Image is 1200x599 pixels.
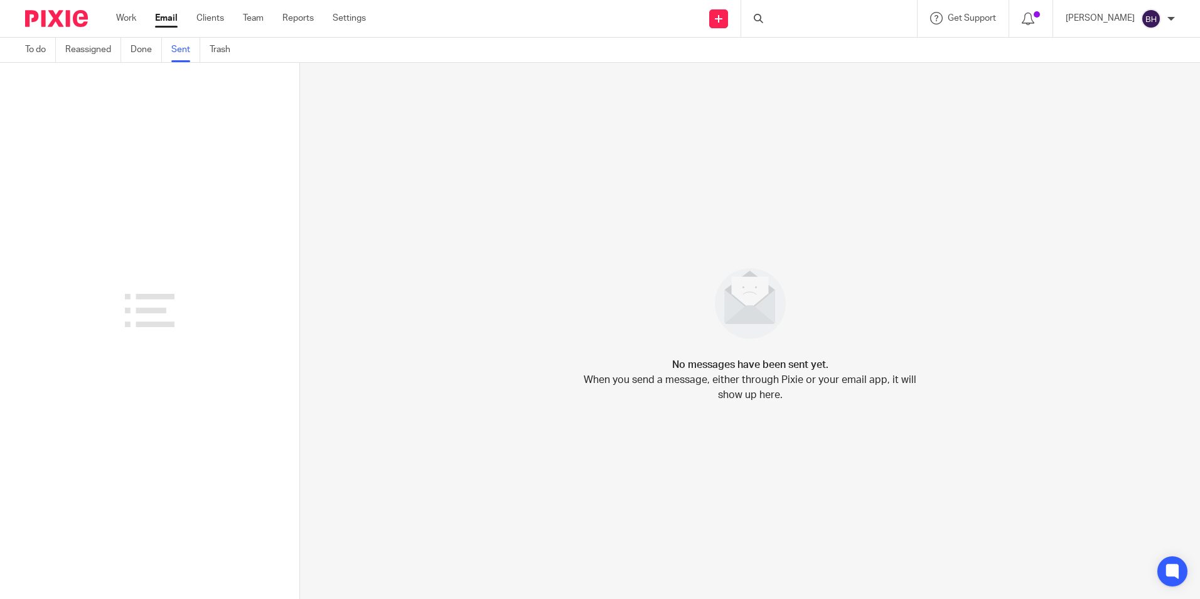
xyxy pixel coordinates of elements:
h4: No messages have been sent yet. [672,357,828,372]
img: Pixie [25,10,88,27]
img: svg%3E [1141,9,1161,29]
a: Settings [333,12,366,24]
a: Clients [196,12,224,24]
a: Work [116,12,136,24]
p: [PERSON_NAME] [1066,12,1135,24]
p: When you send a message, either through Pixie or your email app, it will show up here. [584,372,916,402]
a: Done [131,38,162,62]
a: Team [243,12,264,24]
a: Email [155,12,178,24]
a: Trash [210,38,240,62]
a: Sent [171,38,200,62]
img: image [707,260,794,347]
a: To do [25,38,56,62]
a: Reports [282,12,314,24]
a: Reassigned [65,38,121,62]
span: Get Support [948,14,996,23]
